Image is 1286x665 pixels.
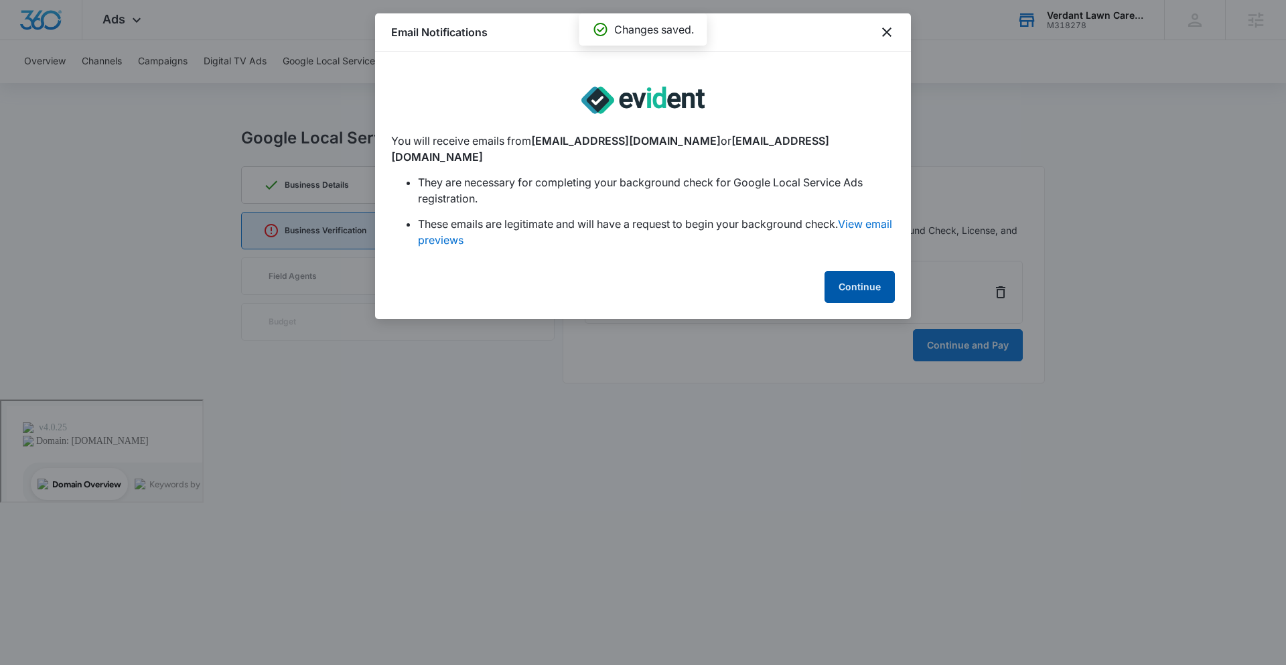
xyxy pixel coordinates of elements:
[36,78,47,88] img: tab_domain_overview_orange.svg
[531,134,721,147] span: [EMAIL_ADDRESS][DOMAIN_NAME]
[879,24,895,40] button: close
[21,35,32,46] img: website_grey.svg
[391,134,829,164] span: [EMAIL_ADDRESS][DOMAIN_NAME]
[133,78,144,88] img: tab_keywords_by_traffic_grey.svg
[391,24,488,40] h1: Email Notifications
[148,79,226,88] div: Keywords by Traffic
[825,271,895,303] button: Continue
[581,68,705,133] img: lsa-evident
[391,133,895,165] p: You will receive emails from or
[614,21,694,38] p: Changes saved.
[418,174,895,206] li: They are necessary for completing your background check for Google Local Service Ads registration.
[418,216,895,248] li: These emails are legitimate and will have a request to begin your background check.
[38,21,66,32] div: v 4.0.25
[35,35,147,46] div: Domain: [DOMAIN_NAME]
[51,79,120,88] div: Domain Overview
[21,21,32,32] img: logo_orange.svg
[418,217,892,247] a: View email previews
